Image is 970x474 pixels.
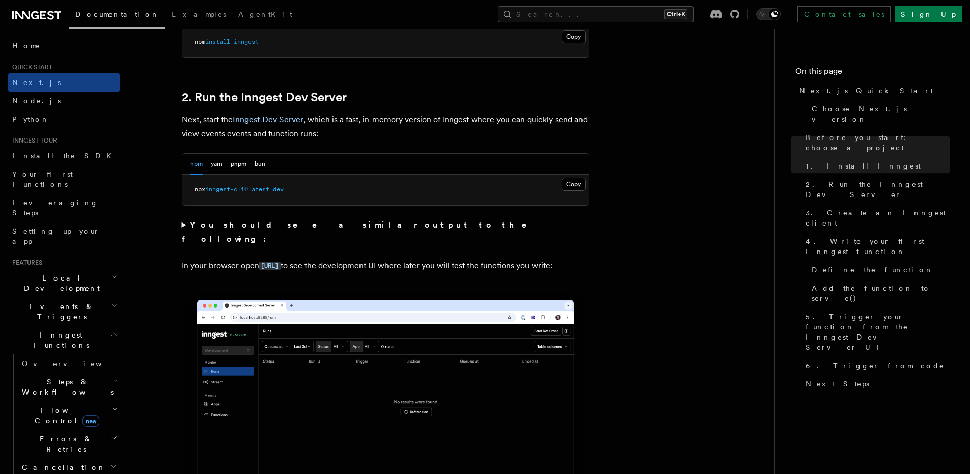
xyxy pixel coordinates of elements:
[801,356,950,375] a: 6. Trigger from code
[182,113,589,141] p: Next, start the , which is a fast, in-memory version of Inngest where you can quickly send and vi...
[12,115,49,123] span: Python
[259,261,281,270] a: [URL]
[233,115,303,124] a: Inngest Dev Server
[8,110,120,128] a: Python
[801,375,950,393] a: Next Steps
[895,6,962,22] a: Sign Up
[562,178,586,191] button: Copy
[808,100,950,128] a: Choose Next.js version
[795,65,950,81] h4: On this page
[211,154,223,175] button: yarn
[806,179,950,200] span: 2. Run the Inngest Dev Server
[12,41,41,51] span: Home
[8,37,120,55] a: Home
[12,97,61,105] span: Node.js
[182,220,542,244] strong: You should see a similar output to the following:
[82,415,99,427] span: new
[8,326,120,354] button: Inngest Functions
[797,6,891,22] a: Contact sales
[12,78,61,87] span: Next.js
[12,199,98,217] span: Leveraging Steps
[808,261,950,279] a: Define the function
[801,232,950,261] a: 4. Write your first Inngest function
[806,360,945,371] span: 6. Trigger from code
[8,92,120,110] a: Node.js
[195,186,205,193] span: npx
[806,161,921,171] span: 1. Install Inngest
[664,9,687,19] kbd: Ctrl+K
[205,38,230,45] span: install
[195,38,205,45] span: npm
[8,73,120,92] a: Next.js
[799,86,933,96] span: Next.js Quick Start
[18,373,120,401] button: Steps & Workflows
[806,236,950,257] span: 4. Write your first Inngest function
[806,379,869,389] span: Next Steps
[801,128,950,157] a: Before you start: choose a project
[8,273,111,293] span: Local Development
[18,377,114,397] span: Steps & Workflows
[8,297,120,326] button: Events & Triggers
[801,157,950,175] a: 1. Install Inngest
[8,301,111,322] span: Events & Triggers
[8,136,57,145] span: Inngest tour
[18,354,120,373] a: Overview
[812,104,950,124] span: Choose Next.js version
[806,312,950,352] span: 5. Trigger your function from the Inngest Dev Server UI
[255,154,265,175] button: bun
[18,462,106,472] span: Cancellation
[806,208,950,228] span: 3. Create an Inngest client
[182,259,589,273] p: In your browser open to see the development UI where later you will test the functions you write:
[812,283,950,303] span: Add the function to serve()
[22,359,127,368] span: Overview
[18,401,120,430] button: Flow Controlnew
[234,38,259,45] span: inngest
[205,186,269,193] span: inngest-cli@latest
[12,227,100,245] span: Setting up your app
[812,265,933,275] span: Define the function
[795,81,950,100] a: Next.js Quick Start
[8,63,52,71] span: Quick start
[18,430,120,458] button: Errors & Retries
[8,330,110,350] span: Inngest Functions
[806,132,950,153] span: Before you start: choose a project
[808,279,950,308] a: Add the function to serve()
[801,175,950,204] a: 2. Run the Inngest Dev Server
[8,269,120,297] button: Local Development
[8,193,120,222] a: Leveraging Steps
[18,405,112,426] span: Flow Control
[12,152,118,160] span: Install the SDK
[182,90,347,104] a: 2. Run the Inngest Dev Server
[273,186,284,193] span: dev
[12,170,73,188] span: Your first Functions
[756,8,781,20] button: Toggle dark mode
[232,3,298,27] a: AgentKit
[801,308,950,356] a: 5. Trigger your function from the Inngest Dev Server UI
[231,154,246,175] button: pnpm
[172,10,226,18] span: Examples
[498,6,694,22] button: Search...Ctrl+K
[165,3,232,27] a: Examples
[259,262,281,270] code: [URL]
[8,259,42,267] span: Features
[801,204,950,232] a: 3. Create an Inngest client
[69,3,165,29] a: Documentation
[75,10,159,18] span: Documentation
[8,222,120,250] a: Setting up your app
[8,147,120,165] a: Install the SDK
[18,434,110,454] span: Errors & Retries
[238,10,292,18] span: AgentKit
[8,165,120,193] a: Your first Functions
[182,218,589,246] summary: You should see a similar output to the following:
[190,154,203,175] button: npm
[562,30,586,43] button: Copy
